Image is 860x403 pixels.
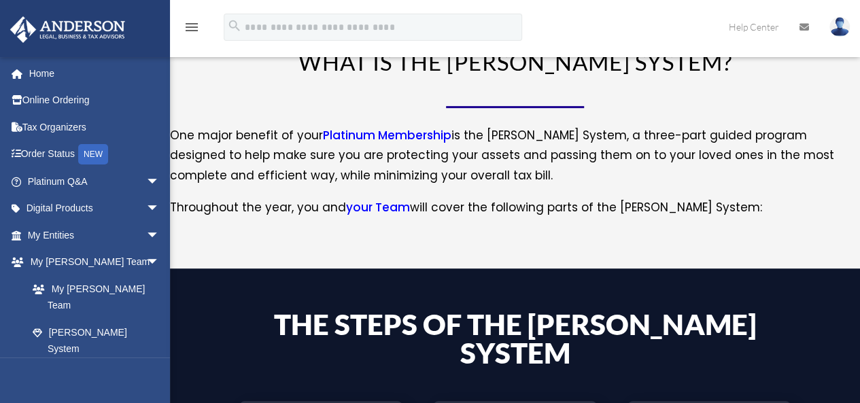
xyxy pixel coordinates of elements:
img: User Pic [829,17,850,37]
a: Home [10,60,180,87]
i: menu [184,19,200,35]
a: My [PERSON_NAME] Team [19,275,180,319]
a: Platinum Q&Aarrow_drop_down [10,168,180,195]
div: NEW [78,144,108,164]
a: your Team [346,199,410,222]
a: My [PERSON_NAME] Teamarrow_drop_down [10,249,180,276]
span: arrow_drop_down [146,249,173,277]
span: arrow_drop_down [146,195,173,223]
span: arrow_drop_down [146,168,173,196]
a: [PERSON_NAME] System [19,319,173,362]
a: menu [184,24,200,35]
a: Platinum Membership [323,127,451,150]
a: Online Ordering [10,87,180,114]
span: WHAT IS THE [PERSON_NAME] SYSTEM? [298,48,732,75]
a: My Entitiesarrow_drop_down [10,222,180,249]
a: Digital Productsarrow_drop_down [10,195,180,222]
a: Order StatusNEW [10,141,180,169]
p: Throughout the year, you and will cover the following parts of the [PERSON_NAME] System: [170,198,860,218]
a: Tax Organizers [10,113,180,141]
p: One major benefit of your is the [PERSON_NAME] System, a three-part guided program designed to he... [170,126,860,198]
span: arrow_drop_down [146,222,173,249]
img: Anderson Advisors Platinum Portal [6,16,129,43]
h4: The Steps of the [PERSON_NAME] System [239,310,791,374]
i: search [227,18,242,33]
